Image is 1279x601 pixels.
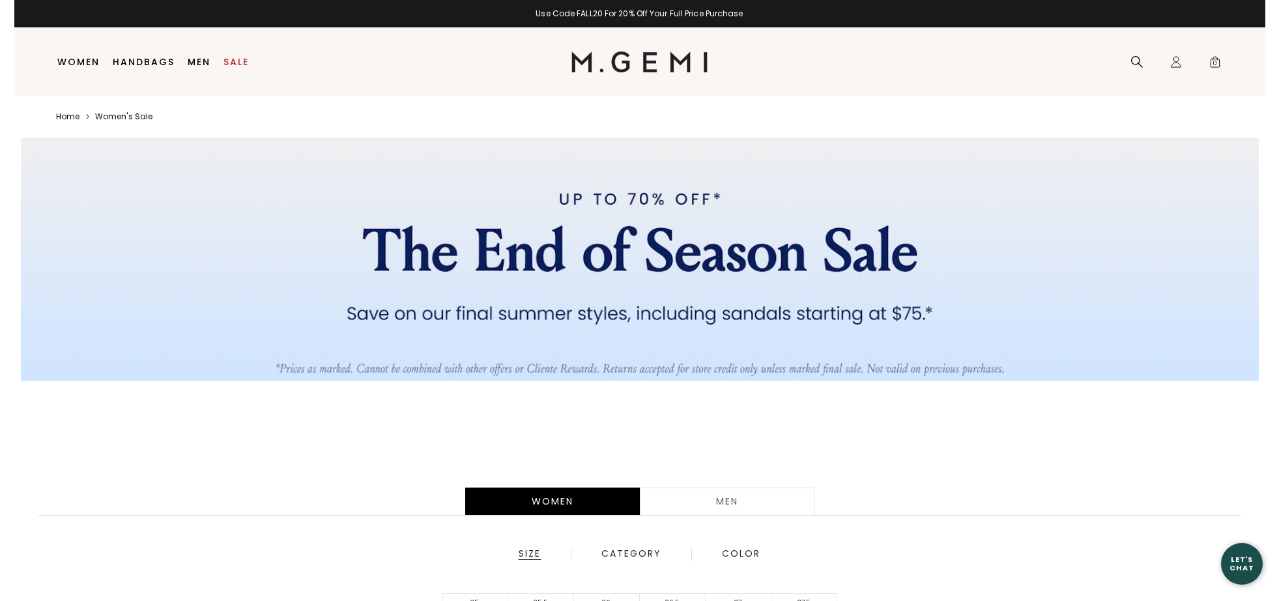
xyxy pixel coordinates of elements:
img: M.Gemi [571,51,708,72]
a: Men [188,57,210,67]
span: 0 [1209,58,1222,71]
a: Women [57,57,100,67]
a: Men [640,488,814,515]
div: Size [518,548,541,560]
div: 1 / 2 [14,8,1265,19]
a: Home [56,111,79,122]
a: Sale [223,57,249,67]
a: Handbags [113,57,175,67]
div: Color [721,548,761,560]
div: Women [465,488,640,515]
div: Let's Chat [1221,555,1263,572]
div: Category [601,548,662,560]
a: Women's sale [95,111,152,122]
